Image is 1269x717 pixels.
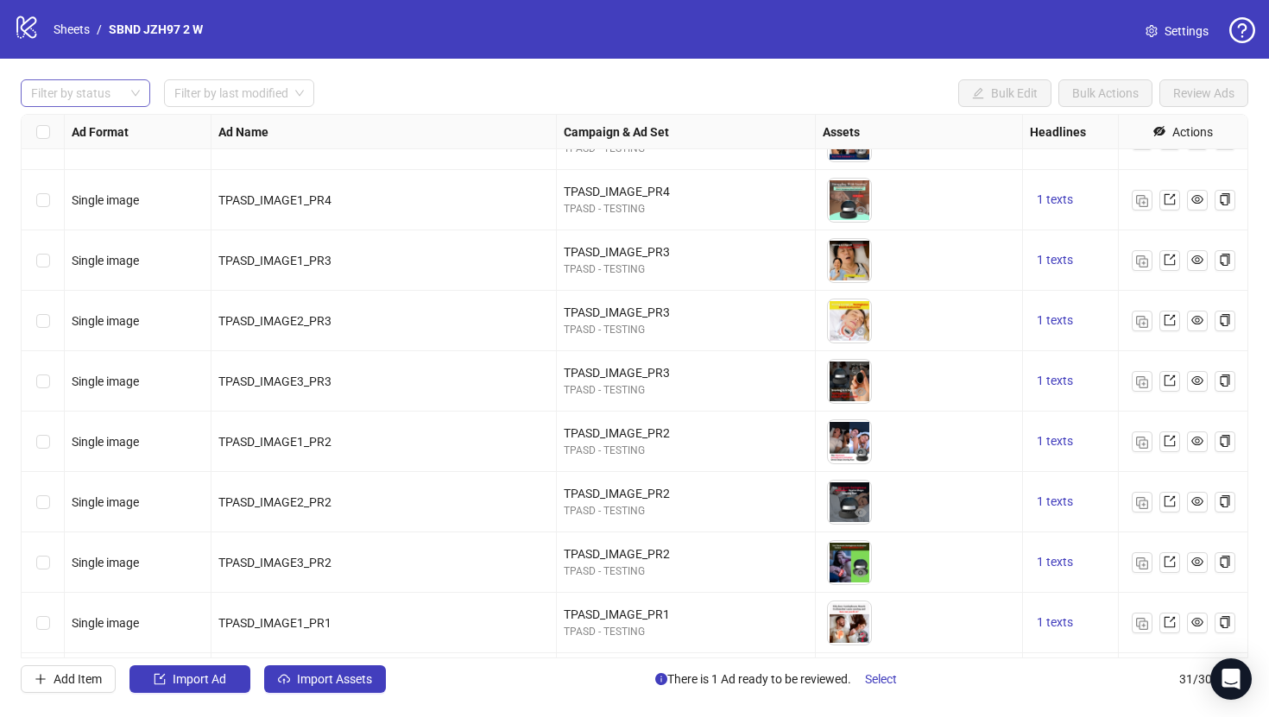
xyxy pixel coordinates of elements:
[564,322,808,338] div: TPASD - TESTING
[1164,254,1176,266] span: export
[1191,616,1203,628] span: eye
[958,79,1051,107] button: Bulk Edit
[54,672,102,686] span: Add Item
[218,314,331,328] span: TPASD_IMAGE2_PR3
[855,144,867,156] span: eye
[655,673,667,685] span: info-circle
[72,314,139,328] span: Single image
[855,446,867,458] span: eye
[1164,193,1176,205] span: export
[218,254,331,267] span: TPASD_IMAGE1_PR3
[1172,123,1213,142] div: Actions
[564,503,808,519] div: TPASD - TESTING
[564,443,808,459] div: TPASD - TESTING
[1164,435,1176,447] span: export
[1165,22,1209,41] span: Settings
[564,123,669,142] strong: Campaign & Ad Set
[552,115,556,148] div: Resize Ad Name column
[851,665,911,693] button: Select
[22,532,65,593] div: Select row 27
[1164,374,1176,387] span: export
[850,563,871,584] button: Preview
[1164,556,1176,568] span: export
[855,325,867,337] span: eye
[1191,556,1203,568] span: eye
[72,123,129,142] strong: Ad Format
[855,506,867,519] span: eye
[1136,255,1148,267] img: Duplicate
[828,239,871,282] img: Asset 1
[21,665,116,693] button: Add Item
[828,481,871,524] img: Asset 1
[1136,437,1148,449] img: Duplicate
[218,556,331,569] span: TPASD_IMAGE3_PR2
[1191,435,1203,447] span: eye
[218,193,331,207] span: TPASD_IMAGE1_PR4
[1191,314,1203,326] span: eye
[22,653,65,714] div: Select row 29
[850,141,871,161] button: Preview
[218,435,331,449] span: TPASD_IMAGE1_PR2
[1037,313,1073,327] span: 1 texts
[828,541,871,584] img: Asset 1
[1191,495,1203,507] span: eye
[72,495,139,509] span: Single image
[1132,250,1152,271] button: Duplicate
[828,179,871,222] img: Asset 1
[218,123,268,142] strong: Ad Name
[855,386,867,398] span: eye
[1136,195,1148,207] img: Duplicate
[1132,492,1152,513] button: Duplicate
[1229,17,1255,43] span: question-circle
[22,230,65,291] div: Select row 22
[828,360,871,403] img: Asset 1
[564,563,808,580] div: TPASD - TESTING
[1164,495,1176,507] span: export
[855,204,867,217] span: eye
[1132,190,1152,211] button: Duplicate
[1037,253,1073,267] span: 1 texts
[22,115,65,149] div: Select all rows
[850,261,871,282] button: Preview
[35,673,47,685] span: plus
[564,382,808,399] div: TPASD - TESTING
[850,624,871,645] button: Preview
[655,665,911,693] span: There is 1 Ad ready to be reviewed.
[564,363,808,382] div: TPASD_IMAGE_PR3
[855,627,867,639] span: eye
[828,299,871,343] img: Asset 1
[72,374,139,388] span: Single image
[1030,190,1080,211] button: 1 texts
[22,170,65,230] div: Select row 21
[278,673,290,685] span: cloud-upload
[1219,495,1231,507] span: copy
[297,672,372,686] span: Import Assets
[1132,17,1222,45] a: Settings
[1030,371,1080,392] button: 1 texts
[72,616,139,630] span: Single image
[1164,616,1176,628] span: export
[1030,431,1080,452] button: 1 texts
[1030,123,1086,142] strong: Headlines
[1219,435,1231,447] span: copy
[564,484,808,503] div: TPASD_IMAGE_PR2
[218,495,331,509] span: TPASD_IMAGE2_PR2
[1132,552,1152,573] button: Duplicate
[1153,125,1165,137] span: eye-invisible
[564,424,808,443] div: TPASD_IMAGE_PR2
[1037,615,1073,629] span: 1 texts
[1136,618,1148,630] img: Duplicate
[1179,670,1248,689] span: 31 / 300 items
[1191,254,1203,266] span: eye
[1018,115,1022,148] div: Resize Assets column
[206,115,211,148] div: Resize Ad Format column
[1219,193,1231,205] span: copy
[1219,616,1231,628] span: copy
[22,351,65,412] div: Select row 24
[564,624,808,640] div: TPASD - TESTING
[1136,316,1148,328] img: Duplicate
[1191,193,1203,205] span: eye
[22,472,65,532] div: Select row 26
[1132,371,1152,392] button: Duplicate
[1037,192,1073,206] span: 1 texts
